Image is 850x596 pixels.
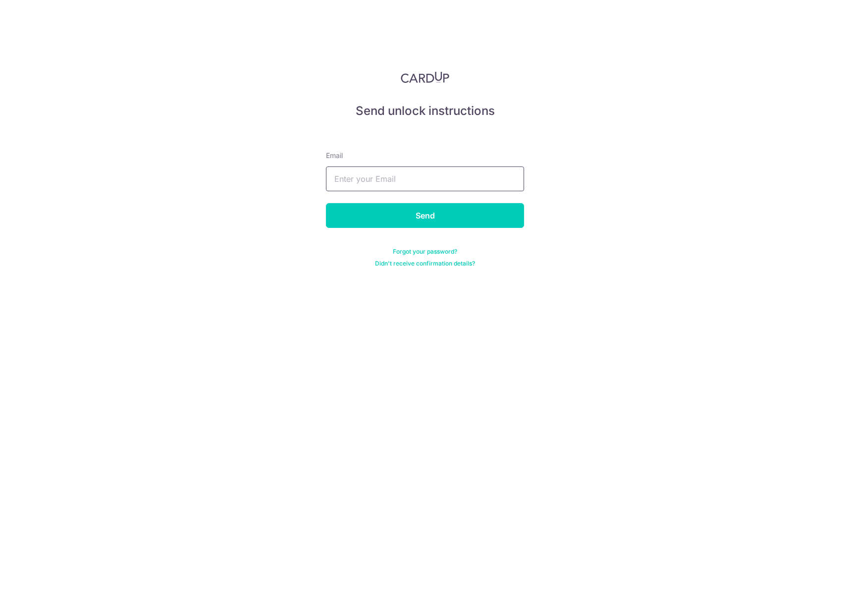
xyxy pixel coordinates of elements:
input: Enter your Email [326,166,524,191]
span: translation missing: en.devise.label.Email [326,151,343,160]
input: Send [326,203,524,228]
img: CardUp Logo [401,71,449,83]
h5: Send unlock instructions [326,103,524,119]
a: Forgot your password? [393,248,457,256]
a: Didn't receive confirmation details? [375,260,475,268]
